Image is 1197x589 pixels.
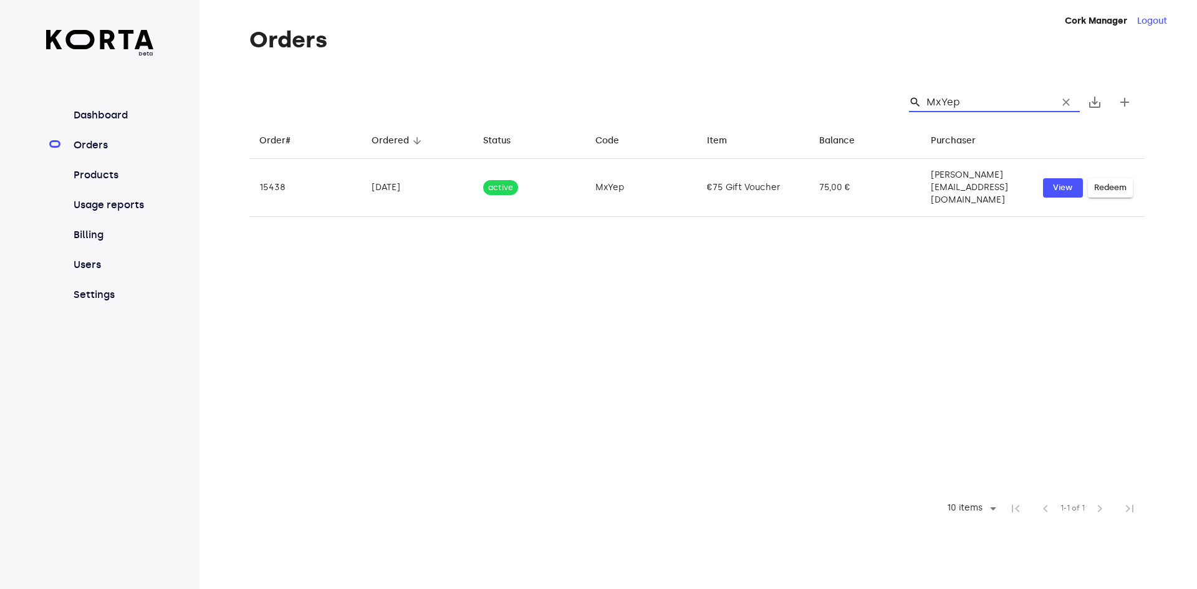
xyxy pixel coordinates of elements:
[707,133,743,148] span: Item
[1060,96,1072,108] span: clear
[483,182,518,194] span: active
[1031,494,1060,524] span: Previous Page
[1085,494,1115,524] span: Next Page
[259,133,291,148] div: Order#
[1094,181,1127,195] span: Redeem
[259,133,307,148] span: Order#
[71,227,154,242] a: Billing
[71,198,154,213] a: Usage reports
[46,30,154,49] img: Korta
[909,96,921,108] span: search
[1001,494,1031,524] span: First Page
[71,138,154,153] a: Orders
[1088,178,1133,198] button: Redeem
[921,159,1033,217] td: [PERSON_NAME][EMAIL_ADDRESS][DOMAIN_NAME]
[71,257,154,272] a: Users
[372,133,409,148] div: Ordered
[595,133,619,148] div: Code
[1087,95,1102,110] span: save_alt
[697,159,809,217] td: €75 Gift Voucher
[362,159,474,217] td: [DATE]
[372,133,425,148] span: Ordered
[939,499,1001,518] div: 10 items
[483,133,511,148] div: Status
[46,49,154,58] span: beta
[926,92,1047,112] input: Search
[71,287,154,302] a: Settings
[819,133,871,148] span: Balance
[1052,89,1080,116] button: Clear Search
[1117,95,1132,110] span: add
[585,159,698,217] td: MxYep
[249,27,1145,52] h1: Orders
[1049,181,1077,195] span: View
[1065,16,1127,26] strong: Cork Manager
[483,133,527,148] span: Status
[944,503,986,514] div: 10 items
[1115,494,1145,524] span: Last Page
[931,133,992,148] span: Purchaser
[1080,87,1110,117] button: Export
[71,168,154,183] a: Products
[411,135,423,146] span: arrow_downward
[809,159,921,217] td: 75,00 €
[931,133,976,148] div: Purchaser
[1137,15,1167,27] button: Logout
[1043,178,1083,198] button: View
[1060,502,1085,515] span: 1-1 of 1
[707,133,727,148] div: Item
[249,159,362,217] td: 15438
[71,108,154,123] a: Dashboard
[1110,87,1140,117] button: Create new gift card
[819,133,855,148] div: Balance
[46,30,154,58] a: beta
[595,133,635,148] span: Code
